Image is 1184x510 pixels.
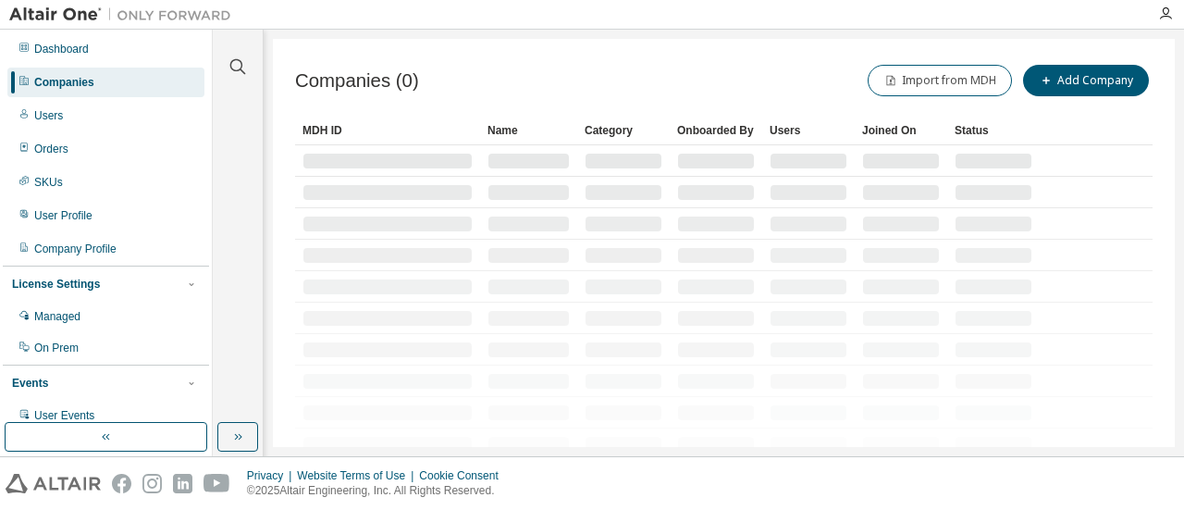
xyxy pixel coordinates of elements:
[295,70,419,92] span: Companies (0)
[9,6,240,24] img: Altair One
[173,474,192,493] img: linkedin.svg
[12,376,48,391] div: Events
[955,116,1032,145] div: Status
[34,75,94,90] div: Companies
[585,116,662,145] div: Category
[770,116,847,145] div: Users
[34,408,94,423] div: User Events
[247,468,297,483] div: Privacy
[862,116,940,145] div: Joined On
[297,468,419,483] div: Website Terms of Use
[419,468,509,483] div: Cookie Consent
[142,474,162,493] img: instagram.svg
[34,208,92,223] div: User Profile
[203,474,230,493] img: youtube.svg
[34,242,117,256] div: Company Profile
[34,175,63,190] div: SKUs
[34,142,68,156] div: Orders
[34,309,80,324] div: Managed
[868,65,1012,96] button: Import from MDH
[34,108,63,123] div: Users
[487,116,570,145] div: Name
[34,341,79,355] div: On Prem
[247,483,510,499] p: © 2025 Altair Engineering, Inc. All Rights Reserved.
[1023,65,1149,96] button: Add Company
[112,474,131,493] img: facebook.svg
[12,277,100,292] div: License Settings
[34,42,89,56] div: Dashboard
[302,116,473,145] div: MDH ID
[677,116,755,145] div: Onboarded By
[6,474,101,493] img: altair_logo.svg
